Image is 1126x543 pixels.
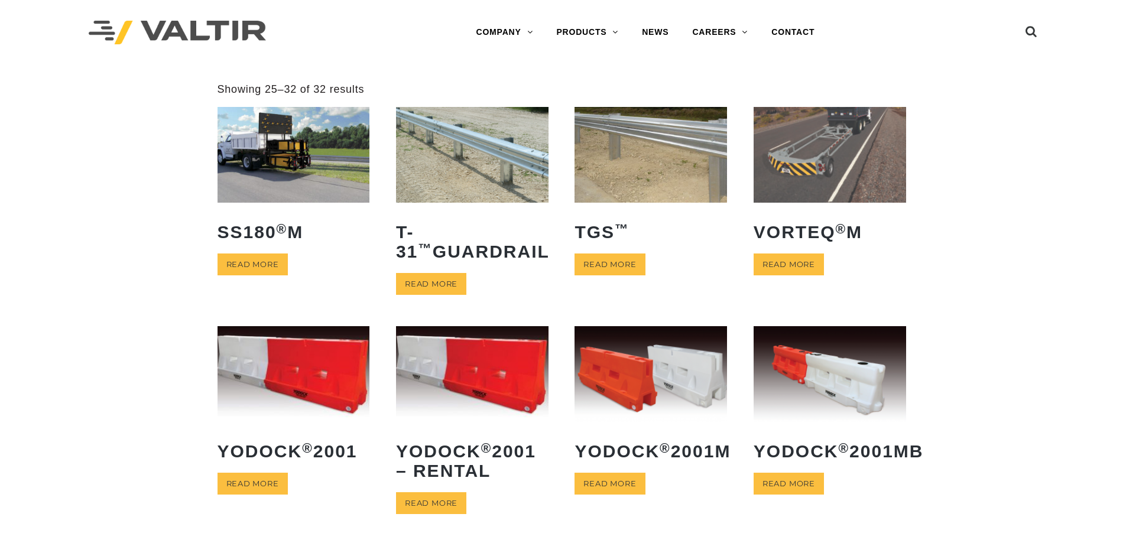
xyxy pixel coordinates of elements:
h2: T-31 Guardrail [396,213,549,270]
h2: TGS [575,213,727,251]
a: Read more about “VORTEQ® M” [754,253,824,275]
a: NEWS [630,21,680,44]
h2: Yodock 2001 – Rental [396,433,549,489]
h2: VORTEQ M [754,213,906,251]
a: Read more about “Yodock® 2001 - Rental” [396,492,466,514]
a: COMPANY [464,21,544,44]
img: Yodock 2001 Water Filled Barrier and Barricade [218,326,370,421]
h2: SS180 M [218,213,370,251]
a: T-31™Guardrail [396,107,549,269]
a: Read more about “Yodock® 2001MB” [754,473,824,495]
a: CONTACT [760,21,826,44]
a: SS180®M [218,107,370,250]
h2: Yodock 2001MB [754,433,906,470]
img: Valtir [89,21,266,45]
a: Read more about “SS180® M” [218,253,288,275]
sup: ® [836,222,847,236]
sup: ® [660,441,671,456]
a: PRODUCTS [544,21,630,44]
sup: ™ [418,241,433,256]
a: Yodock®2001MB [754,326,906,469]
sup: ™ [615,222,629,236]
sup: ® [481,441,492,456]
p: Showing 25–32 of 32 results [218,83,365,96]
a: CAREERS [680,21,760,44]
a: Yodock®2001M [575,326,727,469]
a: Read more about “Yodock® 2001” [218,473,288,495]
sup: ® [277,222,288,236]
a: VORTEQ®M [754,107,906,250]
sup: ® [302,441,313,456]
a: Yodock®2001 [218,326,370,469]
a: Read more about “TGS™” [575,253,645,275]
h2: Yodock 2001 [218,433,370,470]
a: Read more about “T-31™ Guardrail” [396,273,466,295]
sup: ® [839,441,850,456]
a: Yodock®2001 – Rental [396,326,549,489]
a: Read more about “Yodock® 2001M” [575,473,645,495]
h2: Yodock 2001M [575,433,727,470]
a: TGS™ [575,107,727,250]
img: Yodock 2001 Water Filled Barrier and Barricade [396,326,549,421]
